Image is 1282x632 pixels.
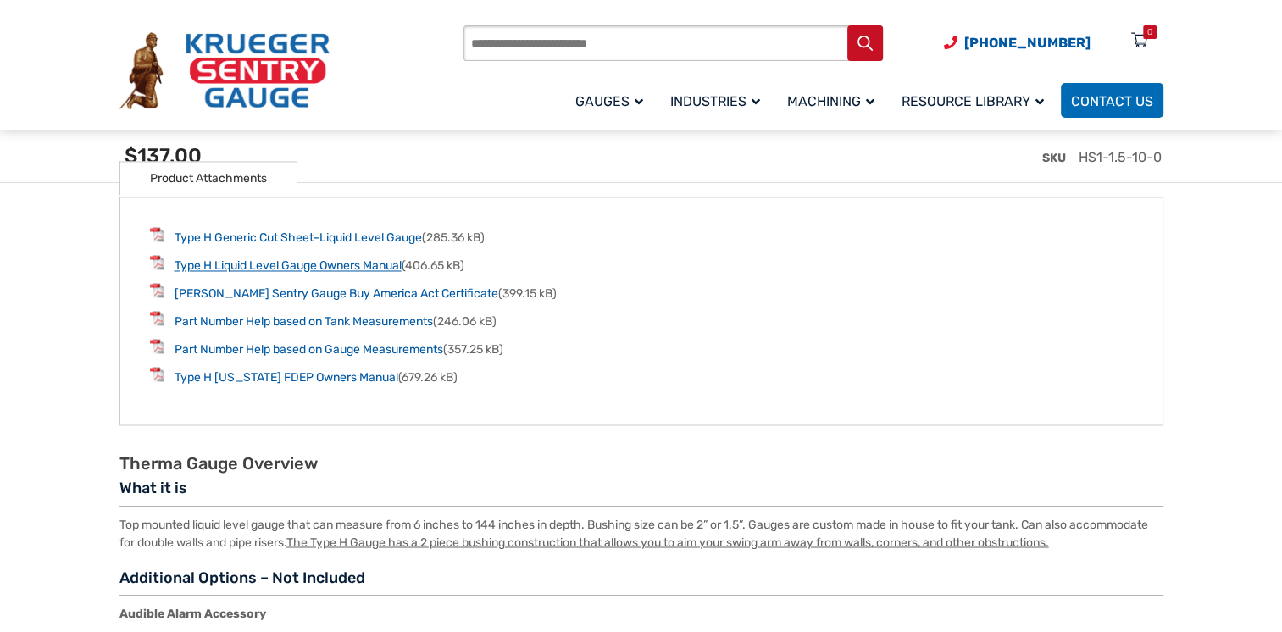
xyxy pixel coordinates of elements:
[1079,149,1162,165] span: HS1-1.5-10-0
[660,80,777,120] a: Industries
[150,227,1133,247] li: (285.36 kB)
[150,339,1133,358] li: (357.25 kB)
[150,311,1133,330] li: (246.06 kB)
[175,286,498,301] a: [PERSON_NAME] Sentry Gauge Buy America Act Certificate
[119,568,1163,596] h3: Additional Options – Not Included
[891,80,1061,120] a: Resource Library
[902,93,1044,109] span: Resource Library
[1071,93,1153,109] span: Contact Us
[575,93,643,109] span: Gauges
[175,258,402,273] a: Type H Liquid Level Gauge Owners Manual
[777,80,891,120] a: Machining
[150,255,1133,274] li: (406.65 kB)
[787,93,874,109] span: Machining
[1061,83,1163,118] a: Contact Us
[175,342,443,357] a: Part Number Help based on Gauge Measurements
[119,606,266,620] strong: Audible Alarm Accessory
[175,370,398,385] a: Type H [US_STATE] FDEP Owners Manual
[1147,25,1152,39] div: 0
[150,283,1133,302] li: (399.15 kB)
[565,80,660,120] a: Gauges
[119,452,1163,474] h2: Therma Gauge Overview
[175,314,433,329] a: Part Number Help based on Tank Measurements
[119,32,330,110] img: Krueger Sentry Gauge
[119,515,1163,551] p: Top mounted liquid level gauge that can measure from 6 inches to 144 inches in depth. Bushing siz...
[670,93,760,109] span: Industries
[175,230,422,245] a: Type H Generic Cut Sheet-Liquid Level Gauge
[1042,151,1066,165] span: SKU
[964,35,1091,51] span: [PHONE_NUMBER]
[286,535,1049,549] u: The Type H Gauge has a 2 piece bushing construction that allows you to aim your swing arm away fr...
[150,367,1133,386] li: (679.26 kB)
[944,32,1091,53] a: Phone Number (920) 434-8860
[119,478,1163,507] h3: What it is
